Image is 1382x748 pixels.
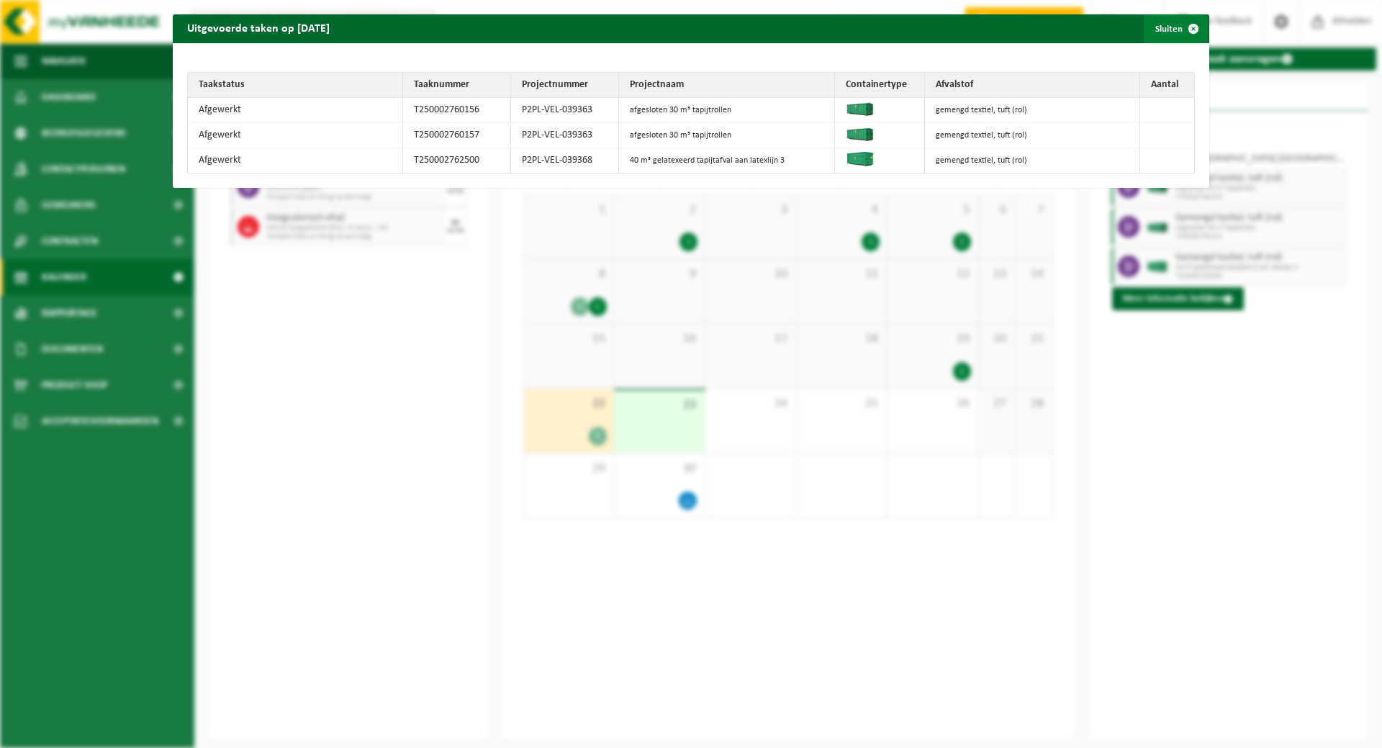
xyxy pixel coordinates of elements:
td: afgesloten 30 m³ tapijtrollen [619,123,834,148]
h2: Uitgevoerde taken op [DATE] [173,14,344,42]
td: T250002762500 [403,148,511,173]
td: P2PL-VEL-039363 [511,98,619,123]
th: Afvalstof [925,73,1140,98]
td: Afgewerkt [188,123,403,148]
td: P2PL-VEL-039363 [511,123,619,148]
th: Taaknummer [403,73,511,98]
td: gemengd textiel, tuft (rol) [925,148,1140,173]
td: Afgewerkt [188,148,403,173]
td: Afgewerkt [188,98,403,123]
td: gemengd textiel, tuft (rol) [925,123,1140,148]
td: P2PL-VEL-039368 [511,148,619,173]
img: HK-XC-40-GN-00 [846,152,875,166]
td: gemengd textiel, tuft (rol) [925,98,1140,123]
th: Taakstatus [188,73,403,98]
th: Aantal [1140,73,1194,98]
img: HK-XA-30-GN-00 [846,127,875,141]
img: HK-XA-30-GN-00 [846,102,875,116]
th: Projectnaam [619,73,834,98]
td: T250002760157 [403,123,511,148]
button: Sluiten [1144,14,1208,43]
td: 40 m³ gelatexeerd tapijtafval aan latexlijn 3 [619,148,834,173]
th: Containertype [835,73,925,98]
td: T250002760156 [403,98,511,123]
th: Projectnummer [511,73,619,98]
td: afgesloten 30 m³ tapijtrollen [619,98,834,123]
